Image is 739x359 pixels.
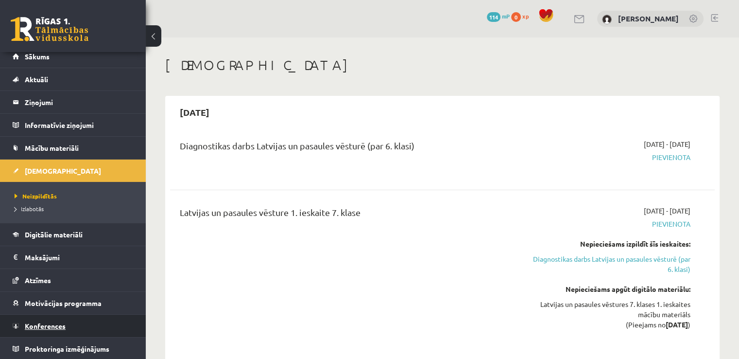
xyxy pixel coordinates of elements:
[25,114,134,136] legend: Informatīvie ziņojumi
[25,166,101,175] span: [DEMOGRAPHIC_DATA]
[13,160,134,182] a: [DEMOGRAPHIC_DATA]
[530,254,690,274] a: Diagnostikas darbs Latvijas un pasaules vēsturē (par 6. klasi)
[25,52,50,61] span: Sākums
[644,206,690,216] span: [DATE] - [DATE]
[13,68,134,90] a: Aktuāli
[487,12,500,22] span: 114
[530,219,690,229] span: Pievienota
[13,315,134,337] a: Konferences
[25,91,134,113] legend: Ziņojumi
[25,144,79,152] span: Mācību materiāli
[511,12,521,22] span: 0
[487,12,510,20] a: 114 mP
[13,246,134,269] a: Maksājumi
[11,17,88,41] a: Rīgas 1. Tālmācības vidusskola
[13,292,134,314] a: Motivācijas programma
[15,205,44,213] span: Izlabotās
[180,139,516,157] div: Diagnostikas darbs Latvijas un pasaules vēsturē (par 6. klasi)
[13,137,134,159] a: Mācību materiāli
[180,206,516,224] div: Latvijas un pasaules vēsture 1. ieskaite 7. klase
[13,223,134,246] a: Digitālie materiāli
[530,239,690,249] div: Nepieciešams izpildīt šīs ieskaites:
[530,299,690,330] div: Latvijas un pasaules vēstures 7. klases 1. ieskaites mācību materiāls (Pieejams no )
[522,12,529,20] span: xp
[13,114,134,136] a: Informatīvie ziņojumi
[25,299,102,307] span: Motivācijas programma
[25,322,66,330] span: Konferences
[25,344,109,353] span: Proktoringa izmēģinājums
[13,269,134,291] a: Atzīmes
[13,91,134,113] a: Ziņojumi
[530,284,690,294] div: Nepieciešams apgūt digitālo materiālu:
[15,204,136,213] a: Izlabotās
[530,152,690,162] span: Pievienota
[644,139,690,149] span: [DATE] - [DATE]
[502,12,510,20] span: mP
[15,192,136,200] a: Neizpildītās
[25,75,48,84] span: Aktuāli
[165,57,720,73] h1: [DEMOGRAPHIC_DATA]
[618,14,679,23] a: [PERSON_NAME]
[602,15,612,24] img: Megija Jaunzeme
[13,45,134,68] a: Sākums
[666,320,688,329] strong: [DATE]
[511,12,533,20] a: 0 xp
[25,246,134,269] legend: Maksājumi
[25,230,83,239] span: Digitālie materiāli
[25,276,51,285] span: Atzīmes
[15,192,57,200] span: Neizpildītās
[170,101,219,124] h2: [DATE]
